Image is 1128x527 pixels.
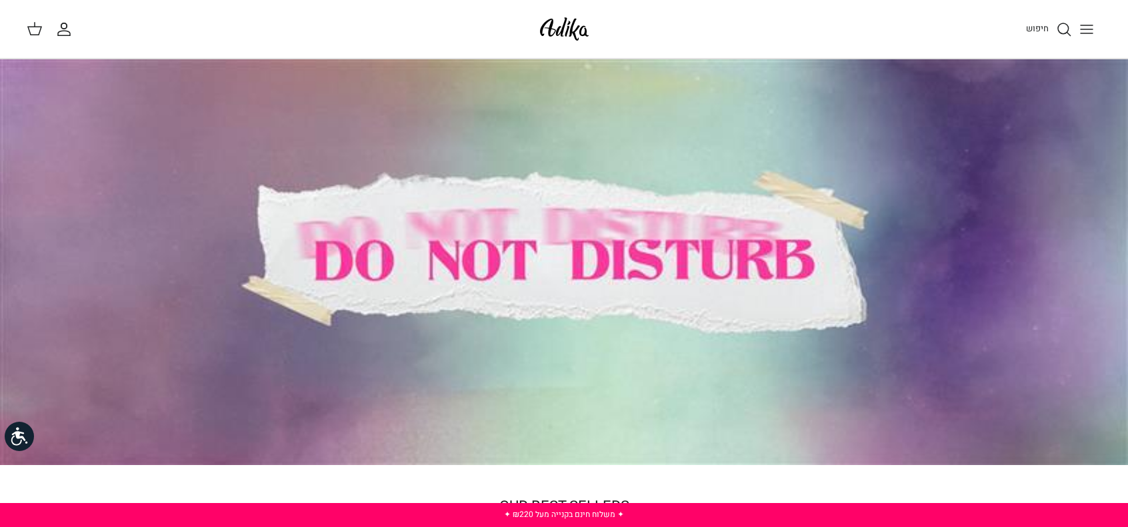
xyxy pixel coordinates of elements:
[536,13,593,45] img: Adika IL
[504,508,624,520] a: ✦ משלוח חינם בקנייה מעל ₪220 ✦
[1026,21,1072,37] a: חיפוש
[1026,22,1049,35] span: חיפוש
[56,21,77,37] a: החשבון שלי
[1072,15,1101,44] button: Toggle menu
